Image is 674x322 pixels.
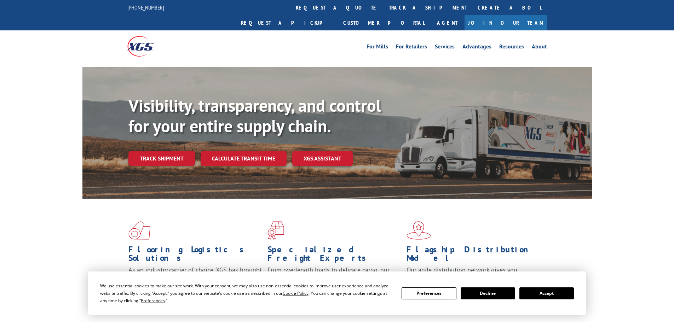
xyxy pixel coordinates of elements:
[402,287,456,299] button: Preferences
[267,245,401,266] h1: Specialized Freight Experts
[407,221,431,240] img: xgs-icon-flagship-distribution-model-red
[461,287,515,299] button: Decline
[88,271,586,315] div: Cookie Consent Prompt
[435,44,455,52] a: Services
[128,94,381,137] b: Visibility, transparency, and control for your entire supply chain.
[407,266,537,282] span: Our agile distribution network gives you nationwide inventory management on demand.
[430,15,465,30] a: Agent
[283,290,309,296] span: Cookie Policy
[127,4,164,11] a: [PHONE_NUMBER]
[407,245,540,266] h1: Flagship Distribution Model
[267,221,284,240] img: xgs-icon-focused-on-flooring-red
[141,298,165,304] span: Preferences
[532,44,547,52] a: About
[367,44,388,52] a: For Mills
[462,44,491,52] a: Advantages
[128,151,195,166] a: Track shipment
[465,15,547,30] a: Join Our Team
[292,151,353,166] a: XGS ASSISTANT
[100,282,393,304] div: We use essential cookies to make our site work. With your consent, we may also use non-essential ...
[128,266,262,291] span: As an industry carrier of choice, XGS has brought innovation and dedication to flooring logistics...
[267,266,401,297] p: From overlength loads to delicate cargo, our experienced staff knows the best way to move your fr...
[201,151,287,166] a: Calculate transit time
[128,245,262,266] h1: Flooring Logistics Solutions
[499,44,524,52] a: Resources
[396,44,427,52] a: For Retailers
[338,15,430,30] a: Customer Portal
[128,221,150,240] img: xgs-icon-total-supply-chain-intelligence-red
[236,15,338,30] a: Request a pickup
[519,287,574,299] button: Accept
